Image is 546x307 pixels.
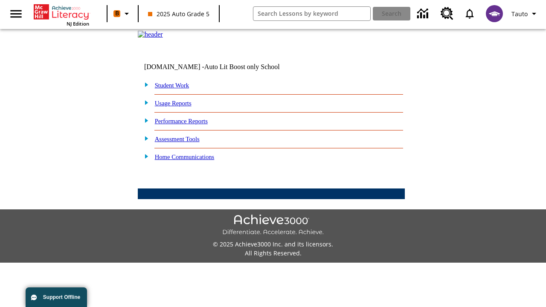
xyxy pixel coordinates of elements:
[138,31,163,38] img: header
[140,134,149,142] img: plus.gif
[140,116,149,124] img: plus.gif
[140,81,149,88] img: plus.gif
[148,9,209,18] span: 2025 Auto Grade 5
[155,118,208,125] a: Performance Reports
[3,1,29,26] button: Open side menu
[155,100,192,107] a: Usage Reports
[34,3,89,27] div: Home
[436,2,459,25] a: Resource Center, Will open in new tab
[486,5,503,22] img: avatar image
[144,63,301,71] td: [DOMAIN_NAME] -
[140,98,149,106] img: plus.gif
[155,82,189,89] a: Student Work
[481,3,508,25] button: Select a new avatar
[253,7,371,20] input: search field
[140,152,149,160] img: plus.gif
[459,3,481,25] a: Notifications
[110,6,135,21] button: Boost Class color is orange. Change class color
[508,6,543,21] button: Profile/Settings
[26,287,87,307] button: Support Offline
[155,153,215,160] a: Home Communications
[67,20,89,27] span: NJ Edition
[115,8,119,19] span: B
[511,9,528,18] span: Tauto
[412,2,436,26] a: Data Center
[204,63,280,70] nobr: Auto Lit Boost only School
[155,136,200,142] a: Assessment Tools
[43,294,80,300] span: Support Offline
[222,214,324,236] img: Achieve3000 Differentiate Accelerate Achieve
